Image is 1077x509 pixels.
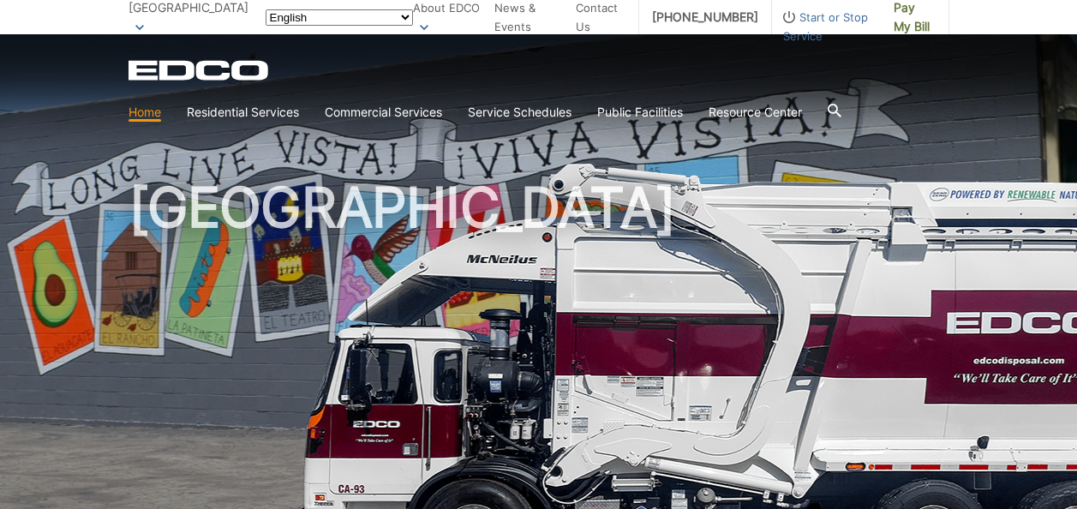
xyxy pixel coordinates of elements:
a: Resource Center [709,103,802,122]
a: Service Schedules [468,103,571,122]
a: Commercial Services [325,103,442,122]
a: Home [129,103,161,122]
a: Public Facilities [597,103,683,122]
a: EDCD logo. Return to the homepage. [129,60,271,81]
a: Residential Services [187,103,299,122]
select: Select a language [266,9,413,26]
